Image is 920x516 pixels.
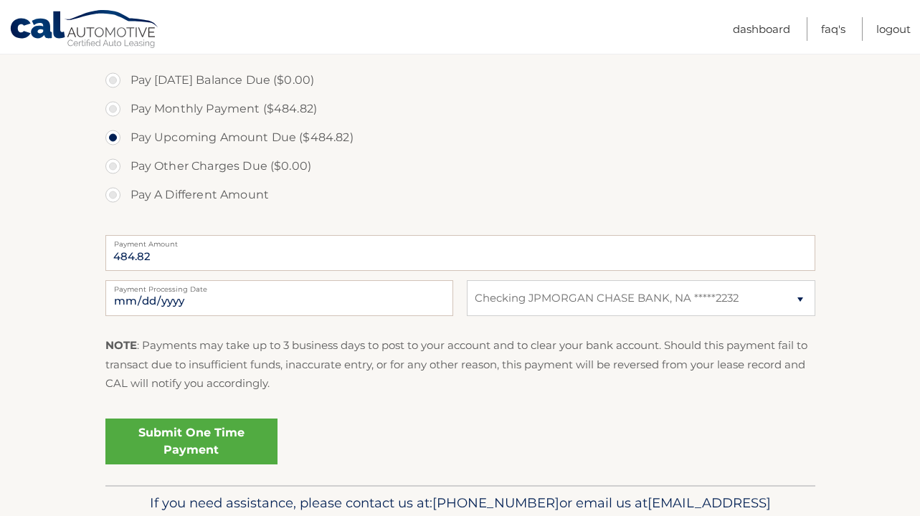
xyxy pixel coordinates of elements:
label: Pay A Different Amount [105,181,815,209]
input: Payment Date [105,280,453,316]
p: : Payments may take up to 3 business days to post to your account and to clear your bank account.... [105,336,815,393]
a: Submit One Time Payment [105,419,278,464]
label: Pay Monthly Payment ($484.82) [105,95,815,123]
label: Pay Upcoming Amount Due ($484.82) [105,123,815,152]
label: Pay Other Charges Due ($0.00) [105,152,815,181]
a: Logout [876,17,911,41]
a: Dashboard [733,17,790,41]
label: Payment Processing Date [105,280,453,292]
a: FAQ's [821,17,845,41]
label: Pay [DATE] Balance Due ($0.00) [105,66,815,95]
strong: NOTE [105,338,137,352]
span: [PHONE_NUMBER] [432,494,559,511]
input: Payment Amount [105,235,815,271]
a: Cal Automotive [9,9,160,51]
label: Payment Amount [105,235,815,247]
